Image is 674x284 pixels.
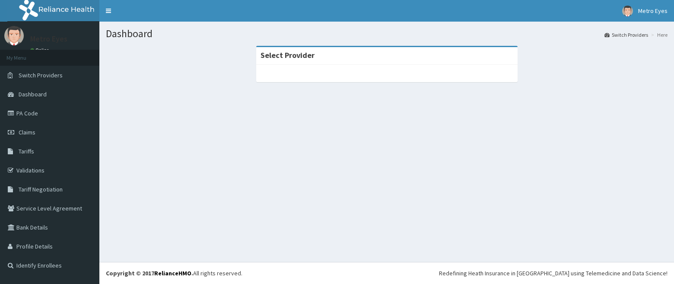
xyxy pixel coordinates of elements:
[638,7,668,15] span: Metro Eyes
[30,35,67,43] p: Metro Eyes
[30,47,51,53] a: Online
[99,262,674,284] footer: All rights reserved.
[604,31,648,38] a: Switch Providers
[622,6,633,16] img: User Image
[154,269,191,277] a: RelianceHMO
[19,128,35,136] span: Claims
[106,269,193,277] strong: Copyright © 2017 .
[4,26,24,45] img: User Image
[106,28,668,39] h1: Dashboard
[19,185,63,193] span: Tariff Negotiation
[19,147,34,155] span: Tariffs
[439,269,668,278] div: Redefining Heath Insurance in [GEOGRAPHIC_DATA] using Telemedicine and Data Science!
[19,90,47,98] span: Dashboard
[649,31,668,38] li: Here
[261,50,315,60] strong: Select Provider
[19,71,63,79] span: Switch Providers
